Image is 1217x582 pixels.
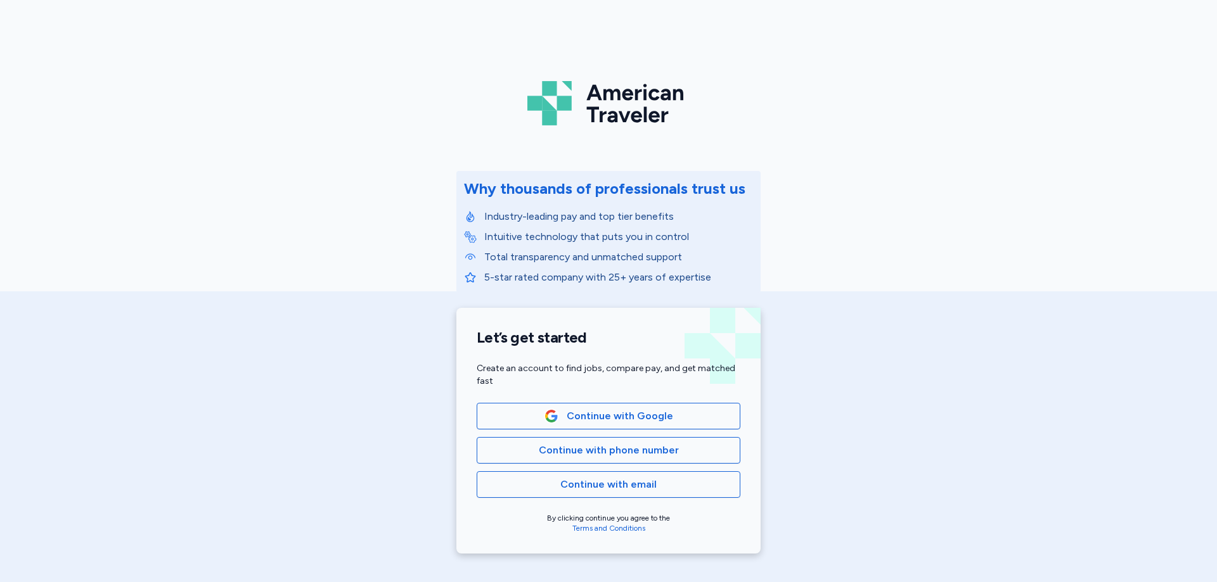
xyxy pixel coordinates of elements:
[477,471,740,498] button: Continue with email
[560,477,657,492] span: Continue with email
[484,270,753,285] p: 5-star rated company with 25+ years of expertise
[477,513,740,533] div: By clicking continue you agree to the
[484,229,753,244] p: Intuitive technology that puts you in control
[539,443,679,458] span: Continue with phone number
[477,437,740,464] button: Continue with phone number
[484,250,753,265] p: Total transparency and unmatched support
[544,409,558,423] img: Google Logo
[464,179,745,199] div: Why thousands of professionals trust us
[572,524,645,533] a: Terms and Conditions
[567,408,673,424] span: Continue with Google
[477,328,740,347] h1: Let’s get started
[477,403,740,429] button: Google LogoContinue with Google
[477,362,740,388] div: Create an account to find jobs, compare pay, and get matched fast
[527,76,690,130] img: Logo
[484,209,753,224] p: Industry-leading pay and top tier benefits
